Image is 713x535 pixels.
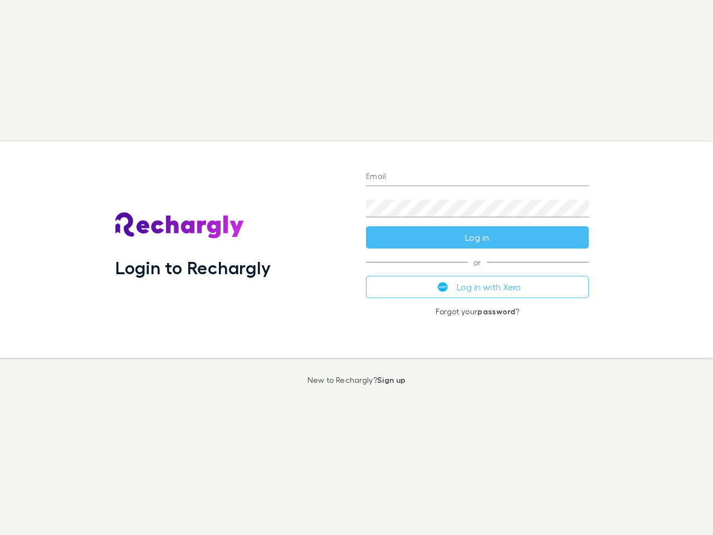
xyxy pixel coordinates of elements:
button: Log in with Xero [366,276,589,298]
img: Rechargly's Logo [115,212,245,239]
p: New to Rechargly? [307,376,406,385]
img: Xero's logo [438,282,448,292]
a: Sign up [377,375,406,385]
a: password [477,307,515,316]
p: Forgot your ? [366,307,589,316]
h1: Login to Rechargly [115,257,271,278]
button: Log in [366,226,589,249]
